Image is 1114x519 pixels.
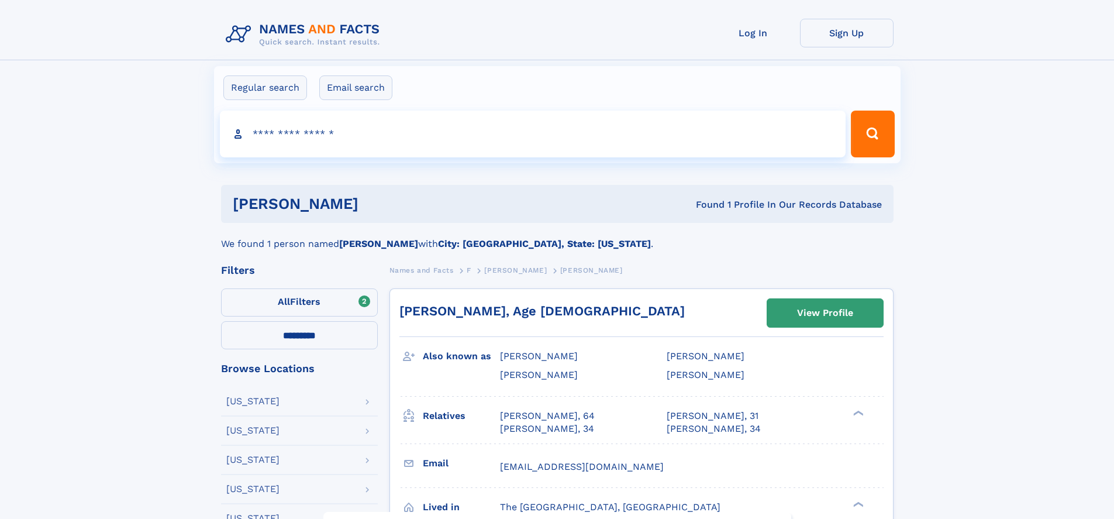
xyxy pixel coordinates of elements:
h3: Also known as [423,346,500,366]
button: Search Button [851,111,894,157]
div: View Profile [797,300,853,326]
div: ❯ [850,409,864,417]
span: F [467,266,471,274]
h3: Relatives [423,406,500,426]
span: [PERSON_NAME] [667,350,744,362]
label: Filters [221,288,378,317]
a: Log In [706,19,800,47]
div: Found 1 Profile In Our Records Database [527,198,882,211]
a: [PERSON_NAME], 34 [500,422,594,435]
div: Browse Locations [221,363,378,374]
div: [US_STATE] [226,426,280,435]
a: View Profile [767,299,883,327]
a: [PERSON_NAME] [484,263,547,277]
a: F [467,263,471,277]
h3: Lived in [423,497,500,517]
div: We found 1 person named with . [221,223,894,251]
a: Names and Facts [389,263,454,277]
a: [PERSON_NAME], 34 [667,422,761,435]
div: [US_STATE] [226,484,280,494]
div: Filters [221,265,378,276]
a: [PERSON_NAME], 64 [500,410,595,422]
h3: Email [423,453,500,473]
div: ❯ [850,500,864,508]
label: Regular search [223,75,307,100]
h1: [PERSON_NAME] [233,197,527,211]
span: [PERSON_NAME] [500,350,578,362]
span: [PERSON_NAME] [484,266,547,274]
a: [PERSON_NAME], Age [DEMOGRAPHIC_DATA] [399,304,685,318]
b: City: [GEOGRAPHIC_DATA], State: [US_STATE] [438,238,651,249]
span: [EMAIL_ADDRESS][DOMAIN_NAME] [500,461,664,472]
span: The [GEOGRAPHIC_DATA], [GEOGRAPHIC_DATA] [500,501,720,513]
div: [US_STATE] [226,455,280,465]
input: search input [220,111,846,157]
a: Sign Up [800,19,894,47]
img: Logo Names and Facts [221,19,389,50]
label: Email search [319,75,392,100]
b: [PERSON_NAME] [339,238,418,249]
span: [PERSON_NAME] [560,266,623,274]
span: All [278,296,290,307]
a: [PERSON_NAME], 31 [667,410,758,422]
span: [PERSON_NAME] [500,369,578,380]
span: [PERSON_NAME] [667,369,744,380]
div: [US_STATE] [226,397,280,406]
